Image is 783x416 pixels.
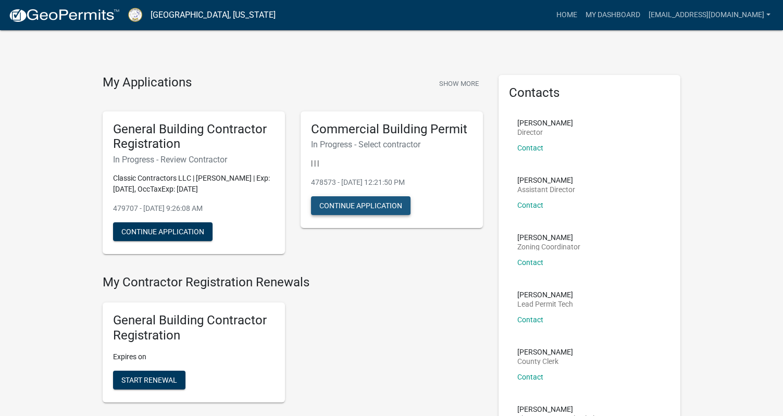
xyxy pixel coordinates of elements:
p: Expires on [113,351,275,362]
a: Contact [517,201,543,209]
h5: General Building Contractor Registration [113,122,275,152]
button: Show More [435,75,483,92]
a: Contact [517,144,543,152]
h4: My Applications [103,75,192,91]
h5: Contacts [509,85,670,100]
p: [PERSON_NAME] [517,119,573,127]
a: [GEOGRAPHIC_DATA], [US_STATE] [151,6,276,24]
p: Director [517,129,573,136]
h4: My Contractor Registration Renewals [103,275,483,290]
p: Zoning Coordinator [517,243,580,250]
button: Continue Application [311,196,411,215]
p: [PERSON_NAME] [517,177,575,184]
p: [PERSON_NAME] [517,406,596,413]
a: [EMAIL_ADDRESS][DOMAIN_NAME] [644,5,775,25]
button: Start Renewal [113,371,185,389]
a: Home [552,5,581,25]
a: Contact [517,258,543,267]
p: [PERSON_NAME] [517,348,573,356]
p: 478573 - [DATE] 12:21:50 PM [311,177,473,188]
span: Start Renewal [121,375,177,384]
a: My Dashboard [581,5,644,25]
img: Putnam County, Georgia [128,8,142,22]
p: County Clerk [517,358,573,365]
h6: In Progress - Review Contractor [113,155,275,165]
h6: In Progress - Select contractor [311,140,473,149]
button: Continue Application [113,222,213,241]
h5: Commercial Building Permit [311,122,473,137]
p: [PERSON_NAME] [517,234,580,241]
a: Contact [517,373,543,381]
p: Classic Contractors LLC | [PERSON_NAME] | Exp: [DATE], OccTaxExp: [DATE] [113,173,275,195]
p: Lead Permit Tech [517,300,573,308]
p: | | | [311,158,473,169]
p: Assistant Director [517,186,575,193]
p: 479707 - [DATE] 9:26:08 AM [113,203,275,214]
p: [PERSON_NAME] [517,291,573,298]
a: Contact [517,316,543,324]
h5: General Building Contractor Registration [113,313,275,343]
wm-registration-list-section: My Contractor Registration Renewals [103,275,483,410]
